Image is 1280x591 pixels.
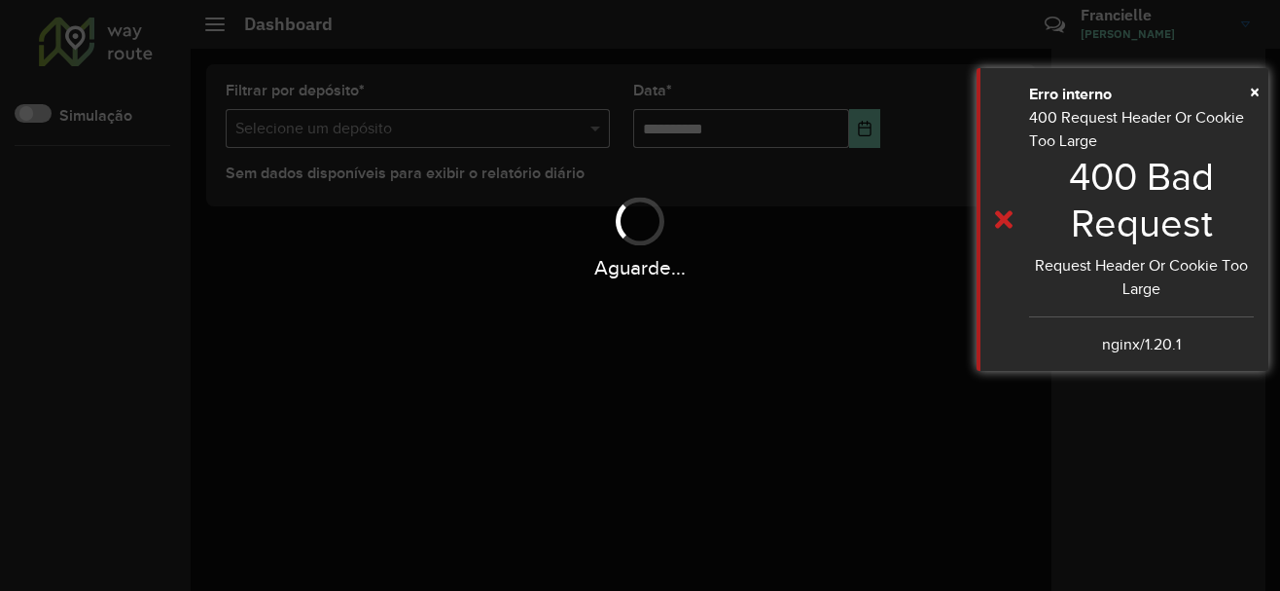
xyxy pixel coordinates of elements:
[1029,153,1254,246] h1: 400 Bad Request
[1029,333,1254,356] center: nginx/1.20.1
[1029,254,1254,301] center: Request Header Or Cookie Too Large
[1029,106,1254,356] div: 400 Request Header Or Cookie Too Large
[1029,83,1254,106] div: Erro interno
[1250,77,1260,106] button: Close
[1250,81,1260,102] span: ×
